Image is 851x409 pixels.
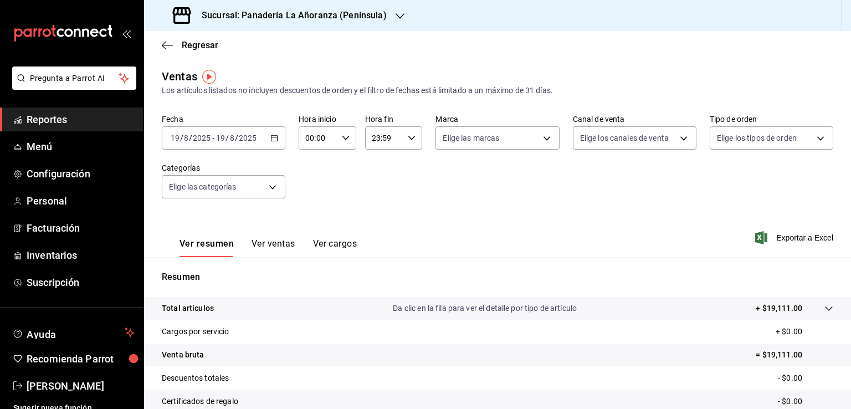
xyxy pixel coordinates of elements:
span: Ayuda [27,326,120,339]
label: Marca [435,115,559,123]
span: Configuración [27,166,135,181]
span: Personal [27,193,135,208]
span: Elige las categorías [169,181,237,192]
div: Ventas [162,68,197,85]
span: / [189,134,192,142]
button: Exportar a Excel [757,231,833,244]
label: Canal de venta [573,115,696,123]
p: + $19,111.00 [756,303,802,314]
p: Certificados de regalo [162,396,238,407]
p: Descuentos totales [162,372,229,384]
p: Cargos por servicio [162,326,229,338]
button: Pregunta a Parrot AI [12,67,136,90]
p: Venta bruta [162,349,204,361]
h3: Sucursal: Panadería La Añoranza (Península) [193,9,387,22]
span: [PERSON_NAME] [27,379,135,393]
span: Pregunta a Parrot AI [30,73,119,84]
p: - $0.00 [778,372,833,384]
span: / [225,134,229,142]
a: Pregunta a Parrot AI [8,80,136,92]
input: ---- [238,134,257,142]
p: = $19,111.00 [756,349,833,361]
input: -- [183,134,189,142]
button: Regresar [162,40,218,50]
button: Ver ventas [252,238,295,257]
img: Tooltip marker [202,70,216,84]
span: - [212,134,214,142]
input: -- [170,134,180,142]
p: - $0.00 [778,396,833,407]
label: Fecha [162,115,285,123]
input: -- [216,134,225,142]
span: Suscripción [27,275,135,290]
span: Facturación [27,221,135,236]
span: / [180,134,183,142]
p: + $0.00 [776,326,833,338]
label: Hora fin [365,115,423,123]
div: Los artículos listados no incluyen descuentos de orden y el filtro de fechas está limitado a un m... [162,85,833,96]
span: Elige las marcas [443,132,499,144]
span: Regresar [182,40,218,50]
label: Tipo de orden [710,115,833,123]
span: Recomienda Parrot [27,351,135,366]
label: Hora inicio [299,115,356,123]
input: ---- [192,134,211,142]
span: Elige los tipos de orden [717,132,797,144]
p: Total artículos [162,303,214,314]
button: Ver cargos [313,238,357,257]
button: Ver resumen [180,238,234,257]
span: Inventarios [27,248,135,263]
div: navigation tabs [180,238,357,257]
span: Elige los canales de venta [580,132,669,144]
span: / [235,134,238,142]
span: Reportes [27,112,135,127]
input: -- [229,134,235,142]
label: Categorías [162,164,285,172]
p: Resumen [162,270,833,284]
button: open_drawer_menu [122,29,131,38]
p: Da clic en la fila para ver el detalle por tipo de artículo [393,303,577,314]
span: Menú [27,139,135,154]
